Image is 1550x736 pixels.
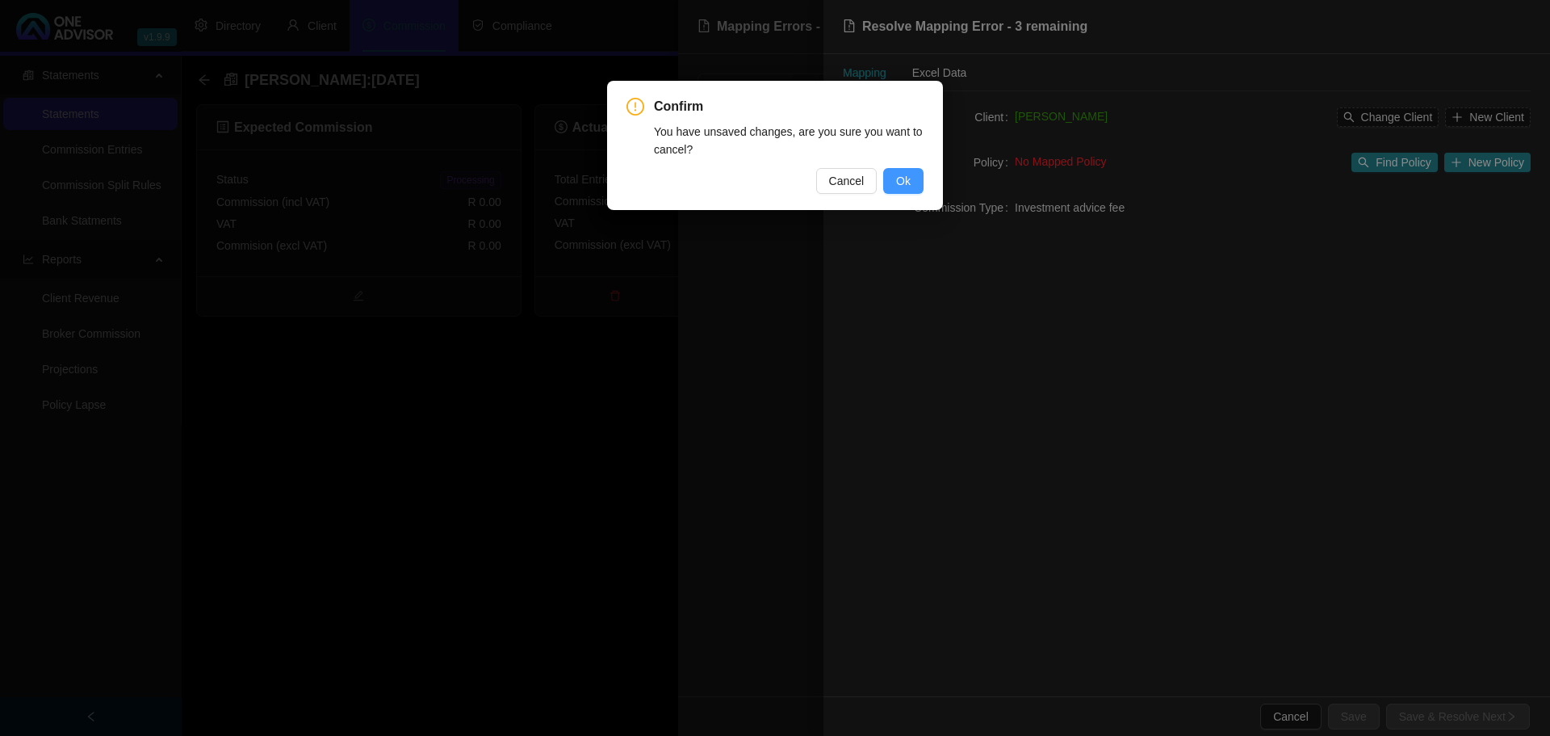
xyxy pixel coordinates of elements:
[816,168,878,194] button: Cancel
[883,168,924,194] button: Ok
[829,172,865,190] span: Cancel
[896,172,911,190] span: Ok
[654,97,924,116] span: Confirm
[626,98,644,116] span: exclamation-circle
[654,123,924,158] div: You have unsaved changes, are you sure you want to cancel?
